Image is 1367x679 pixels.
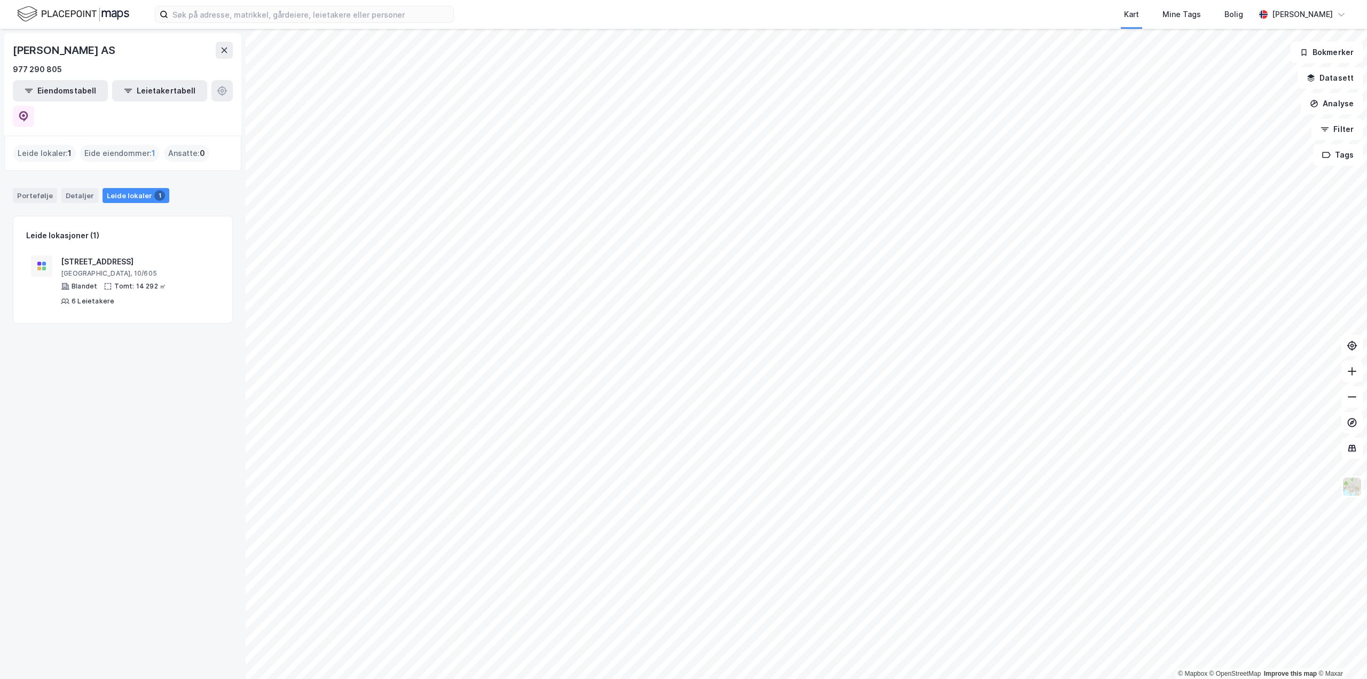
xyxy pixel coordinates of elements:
[1342,477,1362,497] img: Z
[1209,670,1261,677] a: OpenStreetMap
[13,42,117,59] div: [PERSON_NAME] AS
[1124,8,1139,21] div: Kart
[13,145,76,162] div: Leide lokaler :
[68,147,72,160] span: 1
[1162,8,1201,21] div: Mine Tags
[1298,67,1363,89] button: Datasett
[72,297,114,306] div: 6 Leietakere
[13,63,62,76] div: 977 290 805
[13,80,108,102] button: Eiendomstabell
[152,147,155,160] span: 1
[164,145,209,162] div: Ansatte :
[1264,670,1317,677] a: Improve this map
[80,145,160,162] div: Eide eiendommer :
[154,190,165,201] div: 1
[1301,93,1363,114] button: Analyse
[72,282,97,291] div: Blandet
[17,5,129,24] img: logo.f888ab2527a4732fd821a326f86c7f29.svg
[1313,144,1363,166] button: Tags
[61,269,215,278] div: [GEOGRAPHIC_DATA], 10/605
[26,229,99,242] div: Leide lokasjoner (1)
[1178,670,1207,677] a: Mapbox
[1224,8,1243,21] div: Bolig
[1291,42,1363,63] button: Bokmerker
[1314,628,1367,679] iframe: Chat Widget
[61,188,98,203] div: Detaljer
[1311,119,1363,140] button: Filter
[1314,628,1367,679] div: Kontrollprogram for chat
[13,188,57,203] div: Portefølje
[112,80,207,102] button: Leietakertabell
[200,147,205,160] span: 0
[1272,8,1333,21] div: [PERSON_NAME]
[61,255,215,268] div: [STREET_ADDRESS]
[103,188,169,203] div: Leide lokaler
[168,6,453,22] input: Søk på adresse, matrikkel, gårdeiere, leietakere eller personer
[114,282,166,291] div: Tomt: 14 292 ㎡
